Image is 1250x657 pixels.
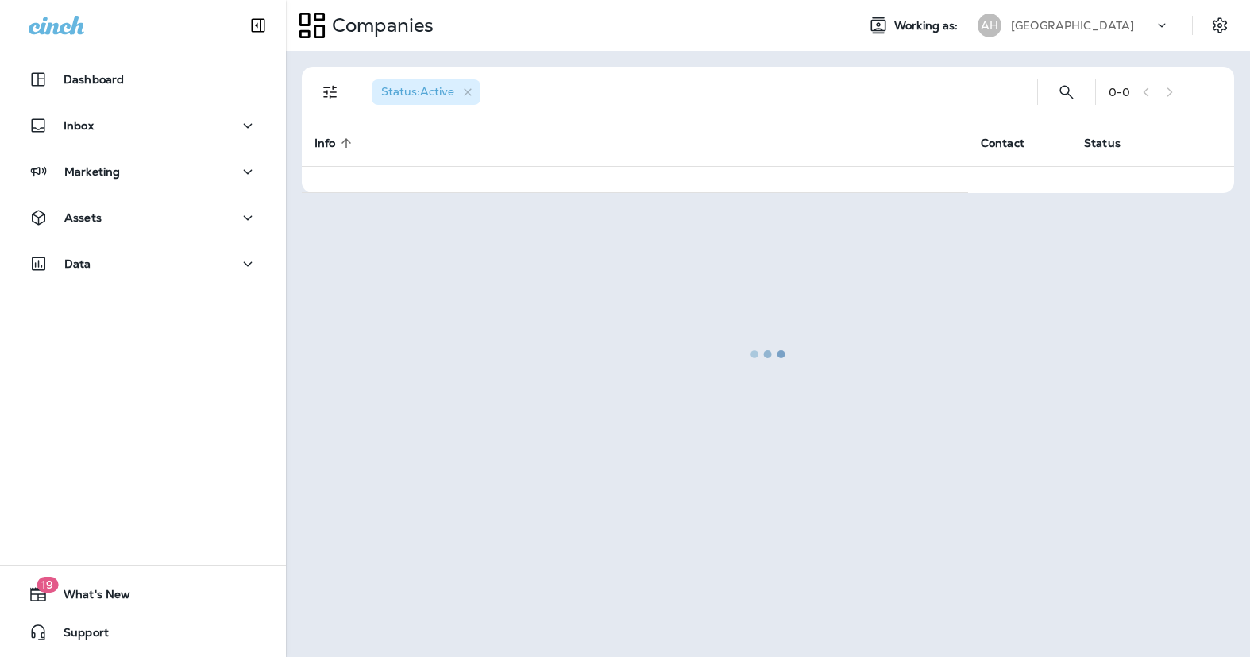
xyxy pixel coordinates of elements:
button: Assets [16,202,270,234]
button: Support [16,616,270,648]
span: What's New [48,588,130,607]
button: Inbox [16,110,270,141]
button: Dashboard [16,64,270,95]
p: Dashboard [64,73,124,86]
p: [GEOGRAPHIC_DATA] [1011,19,1134,32]
button: 19What's New [16,578,270,610]
button: Collapse Sidebar [236,10,280,41]
p: Data [64,257,91,270]
p: Assets [64,211,102,224]
p: Companies [326,14,434,37]
button: Data [16,248,270,280]
span: Working as: [894,19,962,33]
button: Marketing [16,156,270,187]
span: 19 [37,577,58,593]
p: Inbox [64,119,94,132]
div: AH [978,14,1001,37]
p: Marketing [64,165,120,178]
span: Support [48,626,109,645]
button: Settings [1206,11,1234,40]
